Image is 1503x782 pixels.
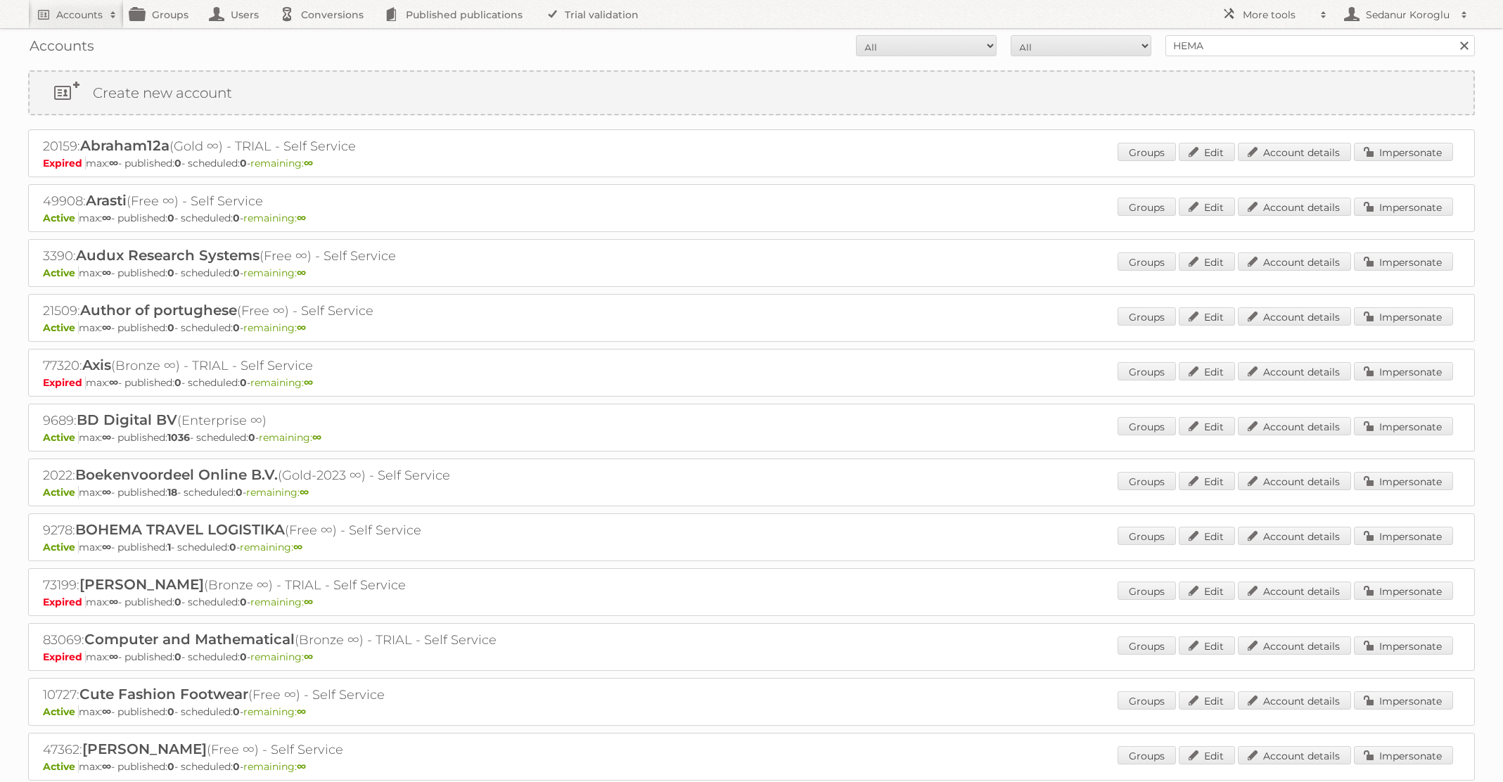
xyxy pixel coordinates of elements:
a: Groups [1118,746,1176,764]
a: Impersonate [1354,691,1453,710]
strong: ∞ [297,760,306,773]
span: Active [43,541,79,553]
a: Impersonate [1354,746,1453,764]
strong: ∞ [297,705,306,718]
h2: 3390: (Free ∞) - Self Service [43,247,535,265]
a: Edit [1179,472,1235,490]
strong: 0 [167,212,174,224]
span: remaining: [243,212,306,224]
a: Edit [1179,582,1235,600]
span: Active [43,321,79,334]
a: Groups [1118,362,1176,380]
span: remaining: [243,760,306,773]
strong: ∞ [304,157,313,169]
strong: 1036 [167,431,190,444]
span: remaining: [243,267,306,279]
span: Active [43,431,79,444]
strong: 0 [233,212,240,224]
a: Edit [1179,636,1235,655]
strong: ∞ [102,212,111,224]
strong: 0 [240,376,247,389]
span: BOHEMA TRAVEL LOGISTIKA [75,521,285,538]
a: Account details [1238,307,1351,326]
strong: ∞ [293,541,302,553]
span: Active [43,212,79,224]
a: Edit [1179,362,1235,380]
span: Audux Research Systems [76,247,260,264]
span: remaining: [250,157,313,169]
h2: 83069: (Bronze ∞) - TRIAL - Self Service [43,631,535,649]
strong: ∞ [109,157,118,169]
h2: 2022: (Gold-2023 ∞) - Self Service [43,466,535,485]
p: max: - published: - scheduled: - [43,157,1460,169]
a: Impersonate [1354,582,1453,600]
h2: 49908: (Free ∞) - Self Service [43,192,535,210]
a: Account details [1238,691,1351,710]
p: max: - published: - scheduled: - [43,760,1460,773]
h2: 21509: (Free ∞) - Self Service [43,302,535,320]
h2: 47362: (Free ∞) - Self Service [43,741,535,759]
a: Edit [1179,143,1235,161]
h2: 10727: (Free ∞) - Self Service [43,686,535,704]
strong: ∞ [102,267,111,279]
a: Groups [1118,527,1176,545]
strong: 0 [248,431,255,444]
strong: ∞ [102,760,111,773]
strong: ∞ [109,650,118,663]
strong: 0 [233,705,240,718]
p: max: - published: - scheduled: - [43,541,1460,553]
a: Impersonate [1354,417,1453,435]
a: Groups [1118,472,1176,490]
p: max: - published: - scheduled: - [43,486,1460,499]
strong: ∞ [297,267,306,279]
h2: 73199: (Bronze ∞) - TRIAL - Self Service [43,576,535,594]
strong: 0 [240,650,247,663]
a: Account details [1238,417,1351,435]
span: Abraham12a [80,137,170,154]
strong: ∞ [102,705,111,718]
span: BD Digital BV [77,411,177,428]
strong: 0 [240,596,247,608]
p: max: - published: - scheduled: - [43,321,1460,334]
a: Account details [1238,746,1351,764]
strong: 0 [174,596,181,608]
a: Impersonate [1354,362,1453,380]
span: Boekenvoordeel Online B.V. [75,466,278,483]
strong: ∞ [109,376,118,389]
span: [PERSON_NAME] [82,741,207,757]
strong: 0 [167,267,174,279]
span: Expired [43,157,86,169]
a: Account details [1238,582,1351,600]
span: remaining: [250,596,313,608]
span: Author of portughese [80,302,237,319]
p: max: - published: - scheduled: - [43,705,1460,718]
strong: ∞ [102,431,111,444]
strong: 18 [167,486,177,499]
a: Account details [1238,636,1351,655]
span: Expired [43,650,86,663]
strong: ∞ [304,596,313,608]
span: remaining: [246,486,309,499]
strong: 0 [167,705,174,718]
a: Impersonate [1354,143,1453,161]
h2: 20159: (Gold ∞) - TRIAL - Self Service [43,137,535,155]
span: Active [43,267,79,279]
a: Account details [1238,527,1351,545]
strong: 0 [229,541,236,553]
strong: ∞ [300,486,309,499]
span: Axis [82,357,111,373]
a: Account details [1238,252,1351,271]
strong: ∞ [102,321,111,334]
a: Edit [1179,691,1235,710]
a: Groups [1118,307,1176,326]
span: Arasti [86,192,127,209]
span: remaining: [250,650,313,663]
a: Groups [1118,198,1176,216]
a: Impersonate [1354,307,1453,326]
p: max: - published: - scheduled: - [43,650,1460,663]
strong: 0 [174,376,181,389]
strong: ∞ [297,212,306,224]
strong: ∞ [297,321,306,334]
p: max: - published: - scheduled: - [43,431,1460,444]
a: Edit [1179,252,1235,271]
